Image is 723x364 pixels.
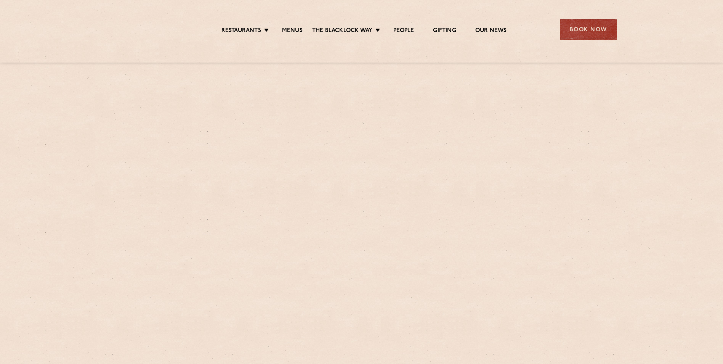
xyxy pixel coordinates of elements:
[433,27,456,35] a: Gifting
[393,27,414,35] a: People
[106,7,172,51] img: svg%3E
[475,27,507,35] a: Our News
[560,19,617,40] div: Book Now
[312,27,372,35] a: The Blacklock Way
[282,27,303,35] a: Menus
[221,27,261,35] a: Restaurants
